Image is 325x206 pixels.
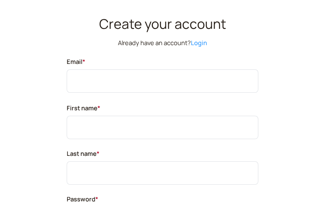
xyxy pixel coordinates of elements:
label: First name [67,102,258,114]
p: Already have an account? [67,38,258,47]
label: Email [67,56,258,67]
h1: Create your account [67,15,258,33]
label: Password [67,193,258,205]
label: Last name [67,148,258,159]
a: Login [191,38,207,47]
